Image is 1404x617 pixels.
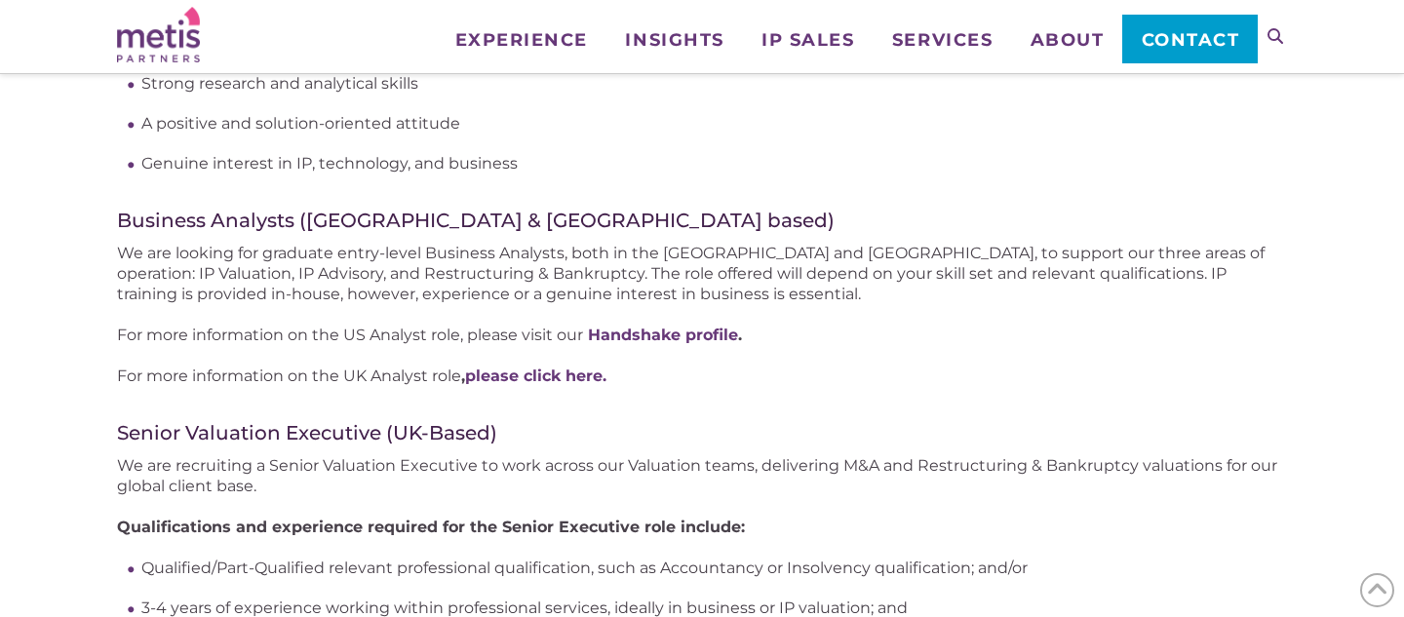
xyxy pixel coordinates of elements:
p: We are looking for graduate entry-level Business Analysts, both in the [GEOGRAPHIC_DATA] and [GEO... [117,243,1287,304]
span: Services [892,31,993,49]
span: Experience [455,31,588,49]
li: A positive and solution-oriented attitude [141,113,1287,134]
a: Contact [1122,15,1258,63]
span: IP Sales [761,31,854,49]
a: please click here. [465,366,606,385]
p: For more information on the US Analyst role, please visit our [117,325,1287,345]
p: For more information on the UK Analyst role [117,366,1287,386]
p: We are recruiting a Senior Valuation Executive to work across our Valuation teams, delivering M&A... [117,455,1287,496]
li: Genuine interest in IP, technology, and business [141,153,1287,174]
img: Metis Partners [117,7,200,62]
a: Handshake profile [588,326,738,344]
span: Back to Top [1360,573,1394,607]
strong: Qualifications and experience required for the Senior Executive role include: [117,518,745,536]
span: Insights [625,31,723,49]
h4: Senior Valuation Executive (UK-Based) [117,420,1287,445]
span: Contact [1142,31,1240,49]
strong: . [583,326,742,344]
span: About [1031,31,1105,49]
li: Qualified/Part-Qualified relevant professional qualification, such as Accountancy or Insolvency q... [141,558,1287,578]
strong: , [461,366,606,385]
h4: Business Analysts ([GEOGRAPHIC_DATA] & [GEOGRAPHIC_DATA] based) [117,208,1287,233]
li: Strong research and analytical skills [141,73,1287,94]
